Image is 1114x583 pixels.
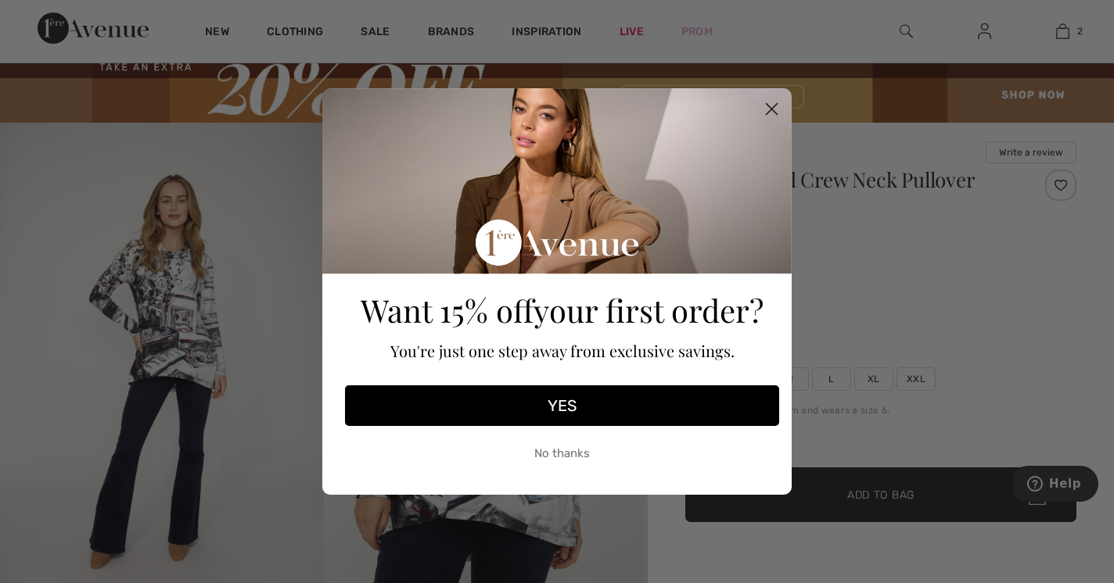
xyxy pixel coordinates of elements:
span: your first order? [534,289,764,331]
span: Want 15% off [361,289,534,331]
button: YES [345,385,779,426]
button: Close dialog [758,95,785,123]
span: You're just one step away from exclusive savings. [390,340,735,361]
button: No thanks [345,434,779,473]
span: Help [36,11,68,25]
